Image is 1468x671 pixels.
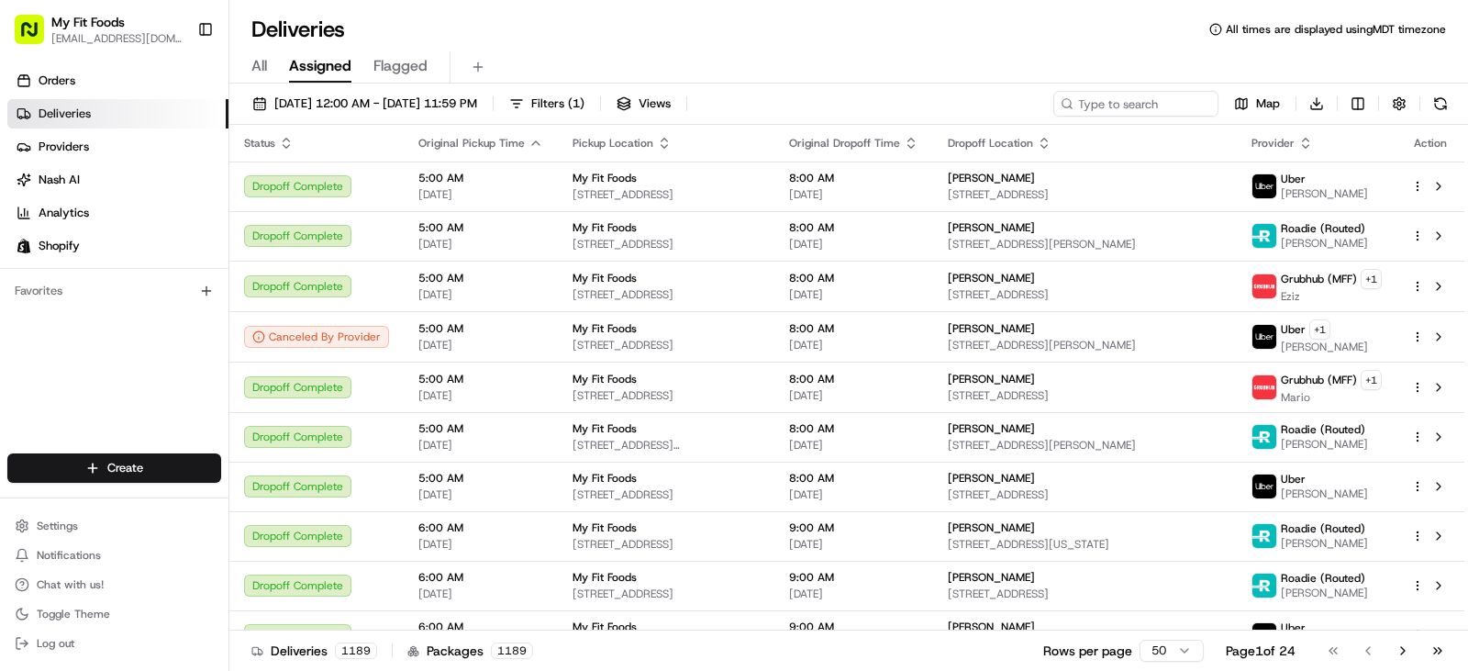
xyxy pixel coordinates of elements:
[1361,370,1382,390] button: +1
[789,570,918,585] span: 9:00 AM
[948,271,1035,285] span: [PERSON_NAME]
[418,421,543,436] span: 5:00 AM
[948,171,1035,185] span: [PERSON_NAME]
[789,587,918,601] span: [DATE]
[39,172,80,188] span: Nash AI
[51,13,125,31] span: My Fit Foods
[789,338,918,352] span: [DATE]
[418,620,543,634] span: 6:00 AM
[7,7,190,51] button: My Fit Foods[EMAIL_ADDRESS][DOMAIN_NAME]
[1252,274,1276,298] img: 5e692f75ce7d37001a5d71f1
[948,136,1033,151] span: Dropoff Location
[418,537,543,552] span: [DATE]
[418,338,543,352] span: [DATE]
[7,231,228,261] a: Shopify
[1252,524,1276,548] img: roadie-logo-v2.jpg
[1252,325,1276,349] img: uber-new-logo.jpeg
[39,139,89,155] span: Providers
[289,55,351,77] span: Assigned
[1252,574,1276,598] img: roadie-logo-v2.jpg
[789,471,918,486] span: 8:00 AM
[418,220,543,235] span: 5:00 AM
[789,287,918,302] span: [DATE]
[573,520,637,535] span: My Fit Foods
[373,55,428,77] span: Flagged
[1053,91,1218,117] input: Type to search
[335,643,377,659] div: 1189
[1281,340,1368,354] span: [PERSON_NAME]
[39,205,89,221] span: Analytics
[948,338,1222,352] span: [STREET_ADDRESS][PERSON_NAME]
[789,388,918,403] span: [DATE]
[1361,269,1382,289] button: +1
[573,570,637,585] span: My Fit Foods
[51,31,183,46] button: [EMAIL_ADDRESS][DOMAIN_NAME]
[1281,571,1365,586] span: Roadie (Routed)
[39,238,80,254] span: Shopify
[573,187,760,202] span: [STREET_ADDRESS]
[1252,224,1276,248] img: roadie-logo-v2.jpg
[573,287,760,302] span: [STREET_ADDRESS]
[1428,91,1453,117] button: Refresh
[418,388,543,403] span: [DATE]
[1281,186,1368,201] span: [PERSON_NAME]
[1281,373,1357,387] span: Grubhub (MFF)
[531,95,584,112] span: Filters
[17,239,31,253] img: Shopify logo
[948,537,1222,552] span: [STREET_ADDRESS][US_STATE]
[418,570,543,585] span: 6:00 AM
[1281,486,1368,501] span: [PERSON_NAME]
[948,421,1035,436] span: [PERSON_NAME]
[7,198,228,228] a: Analytics
[573,171,637,185] span: My Fit Foods
[948,587,1222,601] span: [STREET_ADDRESS]
[573,220,637,235] span: My Fit Foods
[1281,521,1365,536] span: Roadie (Routed)
[39,73,75,89] span: Orders
[948,438,1222,453] span: [STREET_ADDRESS][PERSON_NAME]
[948,620,1035,634] span: [PERSON_NAME]
[1281,586,1368,600] span: [PERSON_NAME]
[7,132,228,162] a: Providers
[948,220,1035,235] span: [PERSON_NAME]
[407,642,533,660] div: Packages
[789,421,918,436] span: 8:00 AM
[7,453,221,483] button: Create
[244,136,275,151] span: Status
[1256,95,1280,112] span: Map
[789,372,918,386] span: 8:00 AM
[1252,623,1276,647] img: uber-new-logo.jpeg
[948,372,1035,386] span: [PERSON_NAME]
[948,520,1035,535] span: [PERSON_NAME]
[1281,621,1306,635] span: Uber
[7,99,228,129] a: Deliveries
[1252,375,1276,399] img: 5e692f75ce7d37001a5d71f1
[573,271,637,285] span: My Fit Foods
[418,520,543,535] span: 6:00 AM
[37,577,104,592] span: Chat with us!
[1281,422,1365,437] span: Roadie (Routed)
[948,487,1222,502] span: [STREET_ADDRESS]
[418,471,543,486] span: 5:00 AM
[1226,642,1296,660] div: Page 1 of 24
[573,388,760,403] span: [STREET_ADDRESS]
[789,187,918,202] span: [DATE]
[1411,136,1450,151] div: Action
[789,321,918,336] span: 8:00 AM
[1281,236,1368,251] span: [PERSON_NAME]
[789,487,918,502] span: [DATE]
[418,487,543,502] span: [DATE]
[7,542,221,568] button: Notifications
[573,372,637,386] span: My Fit Foods
[39,106,91,122] span: Deliveries
[501,91,593,117] button: Filters(1)
[251,15,345,44] h1: Deliveries
[789,136,900,151] span: Original Dropoff Time
[418,587,543,601] span: [DATE]
[418,187,543,202] span: [DATE]
[251,642,377,660] div: Deliveries
[1281,390,1382,405] span: Mario
[244,326,389,348] button: Canceled By Provider
[491,643,533,659] div: 1189
[418,136,525,151] span: Original Pickup Time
